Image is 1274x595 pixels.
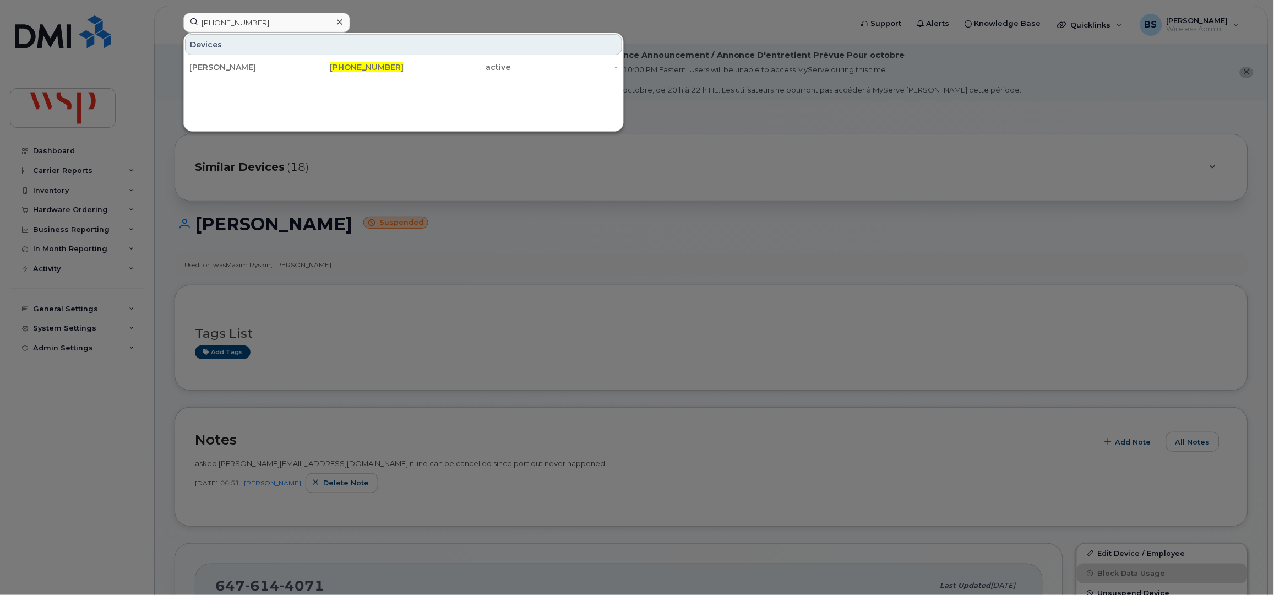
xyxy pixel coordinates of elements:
[511,62,618,73] div: -
[404,62,511,73] div: active
[185,57,622,77] a: [PERSON_NAME][PHONE_NUMBER]active-
[330,62,404,72] span: [PHONE_NUMBER]
[189,62,297,73] div: [PERSON_NAME]
[185,34,622,55] div: Devices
